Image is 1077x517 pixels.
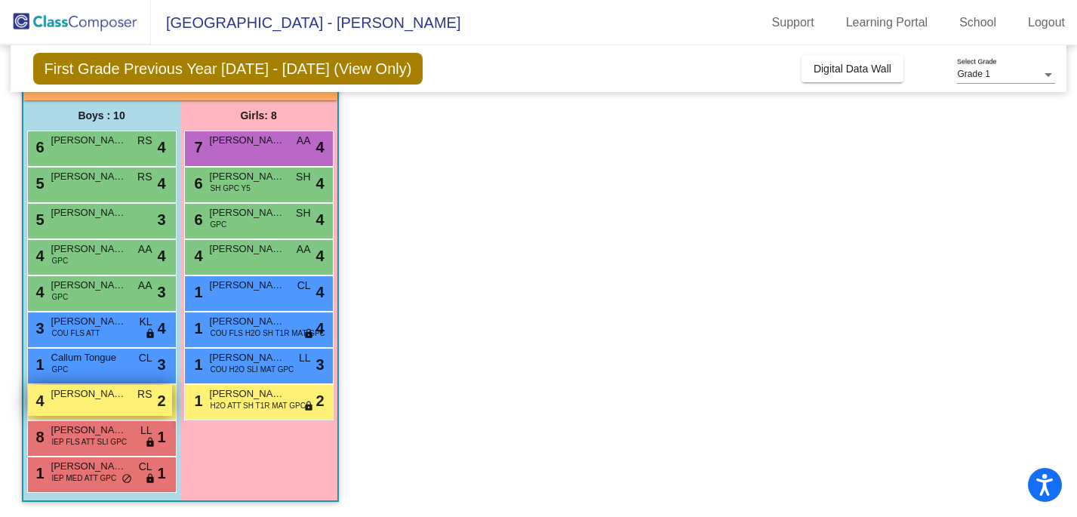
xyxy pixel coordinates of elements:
span: CL [297,278,311,294]
span: 1 [157,426,165,448]
span: 4 [32,392,45,409]
span: 3 [157,281,165,303]
span: IEP MED ATT GPC [52,472,117,484]
span: 4 [191,248,203,264]
span: 5 [32,175,45,192]
span: 4 [315,208,324,231]
span: lock [303,328,314,340]
span: IEP FLS ATT SLI GPC [52,436,127,448]
span: 6 [32,139,45,155]
span: lock [145,437,155,449]
span: [PERSON_NAME] [210,133,285,148]
span: do_not_disturb_alt [122,473,132,485]
span: 1 [191,356,203,373]
span: lock [145,328,155,340]
span: [PERSON_NAME] [51,242,127,257]
span: 1 [32,465,45,482]
span: lock [303,401,314,413]
span: AA [297,133,311,149]
span: SH GPC Y5 [211,183,251,194]
span: GPC [211,219,227,230]
span: KL [139,314,152,330]
span: 4 [157,245,165,267]
span: SH [296,169,310,185]
a: School [947,11,1008,35]
span: [PERSON_NAME] [210,169,285,184]
span: 3 [315,353,324,376]
span: [PERSON_NAME] [210,314,285,329]
span: [PERSON_NAME] [51,169,127,184]
span: Callum Tongue [51,350,127,365]
span: [PERSON_NAME] [210,205,285,220]
span: [PERSON_NAME] [51,314,127,329]
span: 3 [157,208,165,231]
button: Digital Data Wall [802,55,903,82]
span: 4 [32,284,45,300]
span: [PERSON_NAME] [51,133,127,148]
span: RS [137,386,152,402]
span: 4 [315,245,324,267]
span: 6 [191,175,203,192]
span: 2 [157,389,165,412]
span: COU H2O SLI MAT GPC [211,364,294,375]
span: 4 [157,317,165,340]
span: AA [138,242,152,257]
span: COU FLS H2O SH T1R MAT GPC [211,328,325,339]
span: Digital Data Wall [814,63,891,75]
span: [PERSON_NAME] [51,386,127,402]
span: RS [137,169,152,185]
span: First Grade Previous Year [DATE] - [DATE] (View Only) [33,53,423,85]
span: GPC [52,255,69,266]
span: 1 [191,392,203,409]
span: COU FLS ATT [52,328,100,339]
span: 1 [32,356,45,373]
div: Girls: 8 [180,100,337,131]
span: [PERSON_NAME] [51,423,127,438]
span: 4 [315,172,324,195]
span: 4 [315,136,324,158]
span: 7 [191,139,203,155]
span: LL [140,423,152,439]
span: AA [138,278,152,294]
span: 4 [157,172,165,195]
span: 3 [32,320,45,337]
span: GPC [52,364,69,375]
span: [PERSON_NAME] [51,278,127,293]
span: Grade 1 [957,69,989,79]
span: 3 [157,353,165,376]
span: lock [145,473,155,485]
span: [GEOGRAPHIC_DATA] - [PERSON_NAME] [151,11,460,35]
span: [PERSON_NAME] [210,386,285,402]
span: CL [139,459,152,475]
a: Logout [1016,11,1077,35]
span: 5 [32,211,45,228]
span: 1 [157,462,165,485]
span: 4 [315,317,324,340]
span: RS [137,133,152,149]
span: GPC [52,291,69,303]
span: CL [139,350,152,366]
a: Learning Portal [834,11,940,35]
span: 4 [157,136,165,158]
a: Support [760,11,826,35]
span: [PERSON_NAME] [51,205,127,220]
span: H2O ATT SH T1R MAT GPC [211,400,306,411]
span: [PERSON_NAME] [51,459,127,474]
span: [PERSON_NAME] [210,278,285,293]
span: [PERSON_NAME] [210,242,285,257]
span: 1 [191,284,203,300]
span: [PERSON_NAME] [210,350,285,365]
span: 1 [191,320,203,337]
span: 6 [191,211,203,228]
span: AA [297,242,311,257]
span: 2 [315,389,324,412]
span: LL [299,350,311,366]
span: SH [296,205,310,221]
span: 4 [32,248,45,264]
span: 4 [315,281,324,303]
div: Boys : 10 [23,100,180,131]
span: 8 [32,429,45,445]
